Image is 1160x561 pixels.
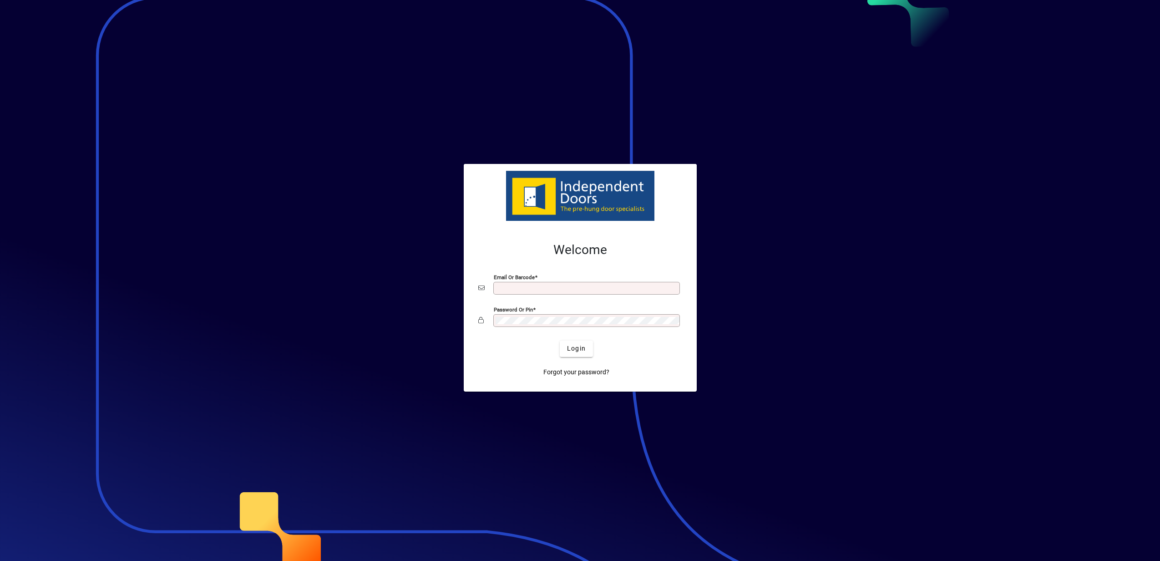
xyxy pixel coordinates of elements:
button: Login [560,341,593,357]
span: Forgot your password? [543,367,609,377]
h2: Welcome [478,242,682,258]
mat-label: Password or Pin [494,306,533,312]
span: Login [567,344,586,353]
mat-label: Email or Barcode [494,274,535,280]
a: Forgot your password? [540,364,613,381]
